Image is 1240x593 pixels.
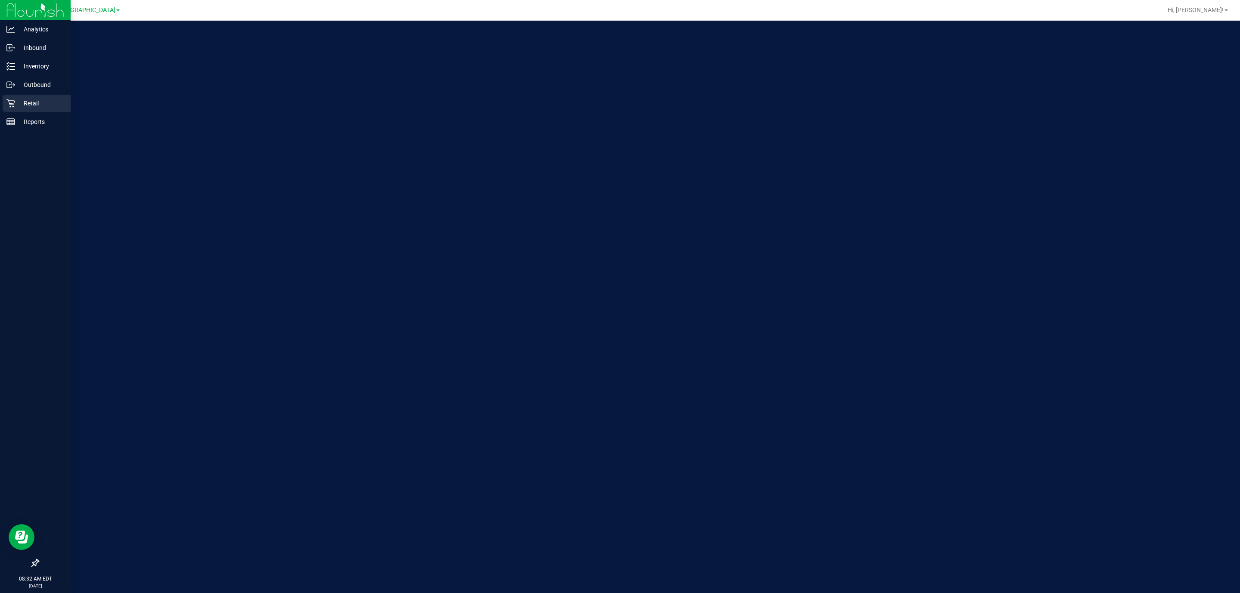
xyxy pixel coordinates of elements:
[15,61,67,71] p: Inventory
[1168,6,1224,13] span: Hi, [PERSON_NAME]!
[15,80,67,90] p: Outbound
[15,98,67,108] p: Retail
[6,43,15,52] inline-svg: Inbound
[6,117,15,126] inline-svg: Reports
[6,62,15,71] inline-svg: Inventory
[6,80,15,89] inline-svg: Outbound
[4,575,67,583] p: 08:32 AM EDT
[6,25,15,34] inline-svg: Analytics
[6,99,15,108] inline-svg: Retail
[4,583,67,589] p: [DATE]
[15,24,67,34] p: Analytics
[9,524,34,550] iframe: Resource center
[56,6,115,14] span: [GEOGRAPHIC_DATA]
[15,117,67,127] p: Reports
[15,43,67,53] p: Inbound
